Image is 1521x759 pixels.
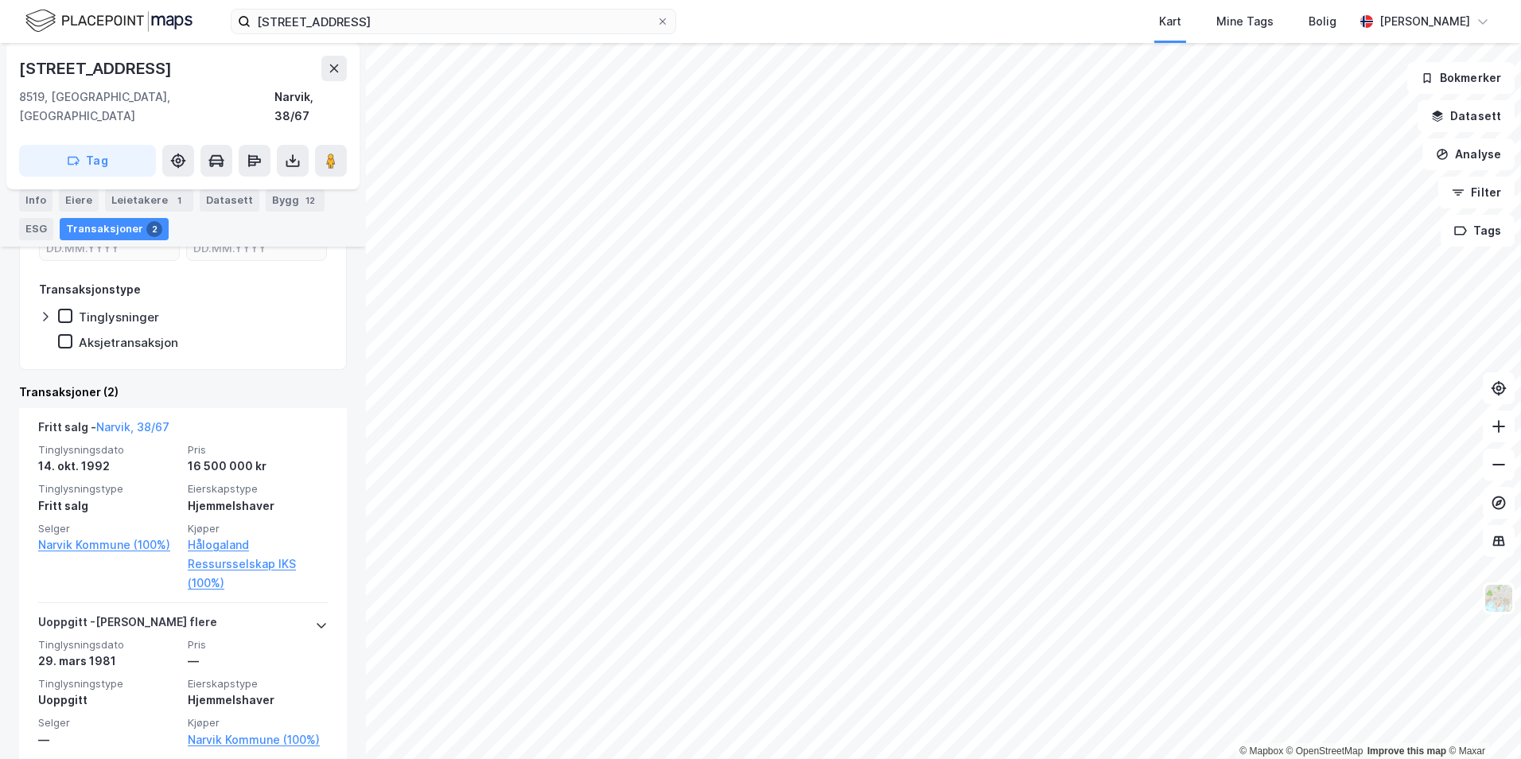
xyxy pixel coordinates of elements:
div: Transaksjoner (2) [19,383,347,402]
button: Tag [19,145,156,177]
div: Transaksjonstype [39,280,141,299]
div: Eiere [59,189,99,212]
div: 1 [171,193,187,208]
img: logo.f888ab2527a4732fd821a326f86c7f29.svg [25,7,193,35]
div: Info [19,189,53,212]
button: Filter [1438,177,1515,208]
span: Tinglysningstype [38,482,178,496]
div: Transaksjoner [60,218,169,240]
span: Selger [38,716,178,730]
div: Leietakere [105,189,193,212]
a: Hålogaland Ressursselskap IKS (100%) [188,535,328,593]
button: Datasett [1418,100,1515,132]
div: Fritt salg - [38,418,169,443]
button: Analyse [1422,138,1515,170]
a: Narvik Kommune (100%) [38,535,178,555]
a: Narvik, 38/67 [96,420,169,434]
iframe: Chat Widget [1441,683,1521,759]
span: Tinglysningsdato [38,638,178,652]
a: Mapbox [1239,745,1283,757]
img: Z [1484,583,1514,613]
div: [PERSON_NAME] [1379,12,1470,31]
div: Aksjetransaksjon [79,335,178,350]
input: DD.MM.YYYY [187,236,326,260]
div: — [188,652,328,671]
div: — [38,730,178,749]
input: DD.MM.YYYY [40,236,179,260]
button: Tags [1441,215,1515,247]
a: Narvik Kommune (100%) [188,730,328,749]
div: Uoppgitt - [PERSON_NAME] flere [38,613,217,638]
div: 12 [302,193,318,208]
div: Fritt salg [38,496,178,516]
span: Tinglysningstype [38,677,178,691]
div: Hjemmelshaver [188,496,328,516]
span: Kjøper [188,522,328,535]
div: Kart [1159,12,1181,31]
div: 14. okt. 1992 [38,457,178,476]
div: Bygg [266,189,325,212]
span: Eierskapstype [188,677,328,691]
div: ESG [19,218,53,240]
div: Uoppgitt [38,691,178,710]
span: Pris [188,443,328,457]
a: Improve this map [1367,745,1446,757]
span: Pris [188,638,328,652]
input: Søk på adresse, matrikkel, gårdeiere, leietakere eller personer [251,10,656,33]
div: Hjemmelshaver [188,691,328,710]
span: Eierskapstype [188,482,328,496]
div: Mine Tags [1216,12,1274,31]
div: Tinglysninger [79,309,159,325]
a: OpenStreetMap [1286,745,1363,757]
div: Narvik, 38/67 [274,88,347,126]
div: [STREET_ADDRESS] [19,56,175,81]
span: Kjøper [188,716,328,730]
button: Bokmerker [1407,62,1515,94]
div: 2 [146,221,162,237]
span: Tinglysningsdato [38,443,178,457]
div: Datasett [200,189,259,212]
div: 16 500 000 kr [188,457,328,476]
div: 8519, [GEOGRAPHIC_DATA], [GEOGRAPHIC_DATA] [19,88,274,126]
div: 29. mars 1981 [38,652,178,671]
span: Selger [38,522,178,535]
div: Bolig [1309,12,1336,31]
